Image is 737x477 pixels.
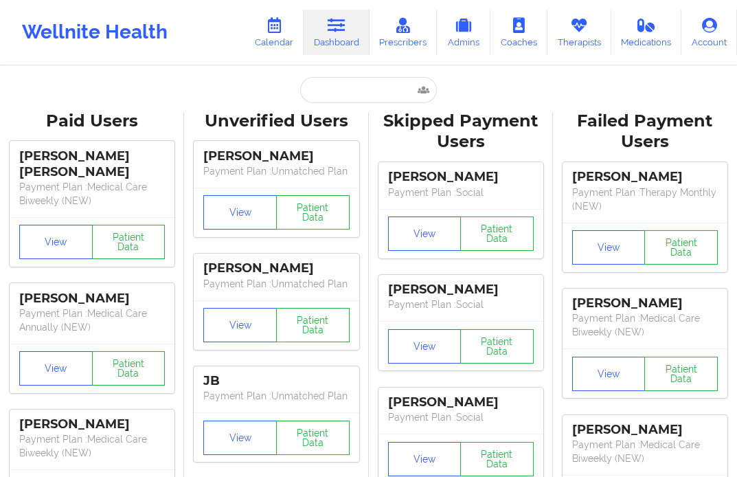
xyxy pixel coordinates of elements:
[276,195,350,230] button: Patient Data
[572,357,646,391] button: View
[388,282,534,298] div: [PERSON_NAME]
[19,180,165,208] p: Payment Plan : Medical Care Biweekly (NEW)
[19,148,165,180] div: [PERSON_NAME] [PERSON_NAME]
[437,10,490,55] a: Admins
[388,217,462,251] button: View
[92,351,166,386] button: Patient Data
[572,311,718,339] p: Payment Plan : Medical Care Biweekly (NEW)
[92,225,166,259] button: Patient Data
[203,373,349,389] div: JB
[572,230,646,265] button: View
[19,307,165,334] p: Payment Plan : Medical Care Annually (NEW)
[276,421,350,455] button: Patient Data
[460,442,534,476] button: Patient Data
[370,10,438,55] a: Prescribers
[203,308,277,342] button: View
[388,329,462,364] button: View
[572,422,718,438] div: [PERSON_NAME]
[572,296,718,311] div: [PERSON_NAME]
[19,417,165,432] div: [PERSON_NAME]
[19,351,93,386] button: View
[203,195,277,230] button: View
[388,298,534,311] p: Payment Plan : Social
[388,395,534,410] div: [PERSON_NAME]
[572,169,718,185] div: [PERSON_NAME]
[276,308,350,342] button: Patient Data
[460,217,534,251] button: Patient Data
[563,111,727,153] div: Failed Payment Users
[572,186,718,213] p: Payment Plan : Therapy Monthly (NEW)
[611,10,682,55] a: Medications
[203,148,349,164] div: [PERSON_NAME]
[304,10,370,55] a: Dashboard
[203,389,349,403] p: Payment Plan : Unmatched Plan
[378,111,543,153] div: Skipped Payment Users
[203,260,349,276] div: [PERSON_NAME]
[547,10,611,55] a: Therapists
[572,438,718,465] p: Payment Plan : Medical Care Biweekly (NEW)
[388,442,462,476] button: View
[19,225,93,259] button: View
[245,10,304,55] a: Calendar
[490,10,547,55] a: Coaches
[644,357,718,391] button: Patient Data
[203,164,349,178] p: Payment Plan : Unmatched Plan
[644,230,718,265] button: Patient Data
[681,10,737,55] a: Account
[10,111,174,132] div: Paid Users
[388,186,534,199] p: Payment Plan : Social
[203,421,277,455] button: View
[460,329,534,364] button: Patient Data
[388,169,534,185] div: [PERSON_NAME]
[194,111,359,132] div: Unverified Users
[203,277,349,291] p: Payment Plan : Unmatched Plan
[19,432,165,460] p: Payment Plan : Medical Care Biweekly (NEW)
[19,291,165,307] div: [PERSON_NAME]
[388,410,534,424] p: Payment Plan : Social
